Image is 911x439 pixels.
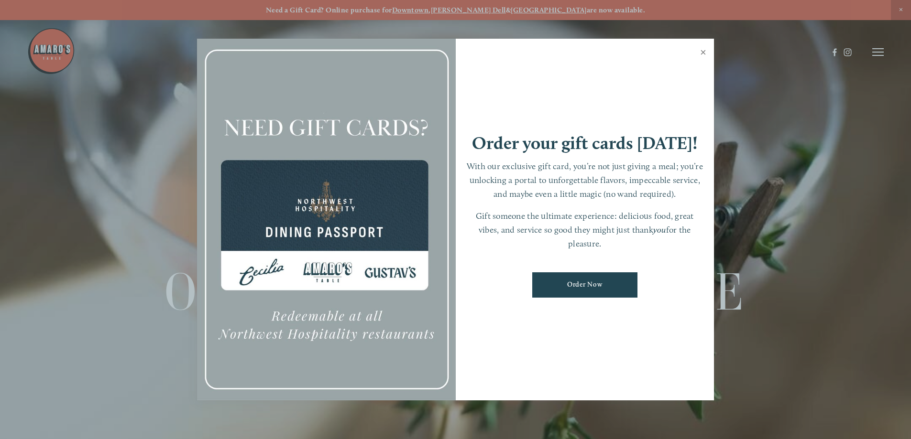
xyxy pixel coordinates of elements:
h1: Order your gift cards [DATE]! [472,134,698,152]
p: Gift someone the ultimate experience: delicious food, great vibes, and service so good they might... [465,209,705,250]
em: you [653,225,666,235]
a: Close [694,40,713,67]
a: Order Now [532,272,637,298]
p: With our exclusive gift card, you’re not just giving a meal; you’re unlocking a portal to unforge... [465,160,705,201]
